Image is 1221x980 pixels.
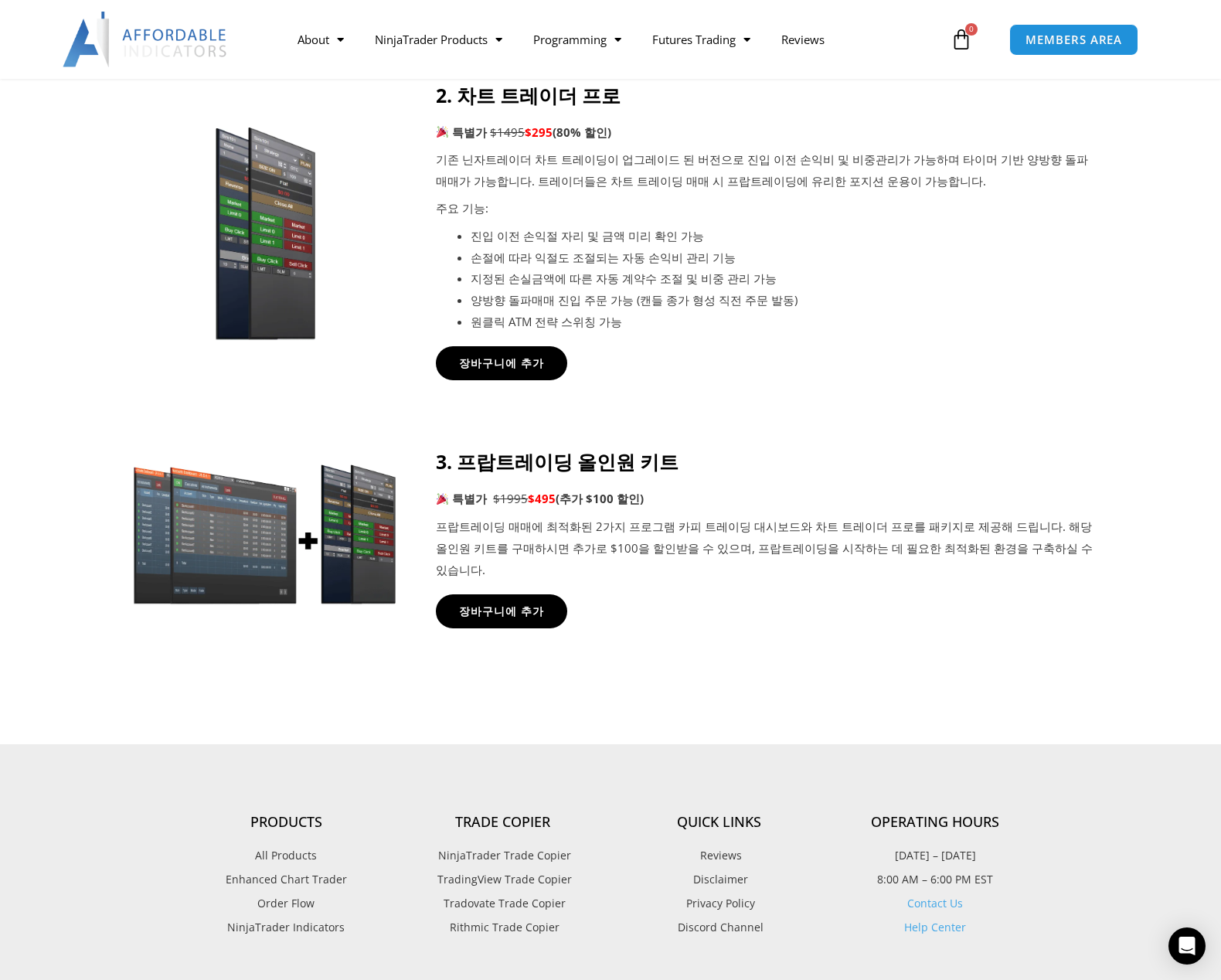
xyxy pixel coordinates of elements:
[128,457,397,606] img: Screenshot 2024-11-20 150226 | Affordable Indicators – NinjaTrader
[282,22,359,57] a: About
[394,846,610,866] a: NinjaTrader Trade Copier
[471,247,1093,269] li: 손절에 따라 익절도 조절되는 자동 손익비 관리 기능
[178,917,394,937] a: NinjaTrader Indicators
[394,814,610,831] h4: Trade Copier
[766,22,840,57] a: Reviews
[610,814,827,831] h4: Quick Links
[674,917,764,937] span: Discord Channel
[436,149,1093,192] p: 기존 닌자트레이더 차트 트레이딩이 업그레이드 된 버전으로 진입 이전 손익비 및 비중관리가 가능하며 타이머 기반 양방향 돌파매매가 가능합니다. 트레이더들은 차트 트레이딩 매매 ...
[610,893,827,914] a: Privacy Policy
[1025,34,1122,46] span: MEMBERS AREA
[452,491,487,506] strong: 특별가
[282,22,946,57] nav: Menu
[436,594,567,628] a: 장바구니에 추가
[440,893,566,914] span: Tradovate Trade Copier
[436,346,567,380] a: 장바구니에 추가
[459,358,544,369] span: 장바구니에 추가
[459,606,544,617] span: 장바구니에 추가
[471,311,1093,333] li: 원클릭 ATM 전략 스위칭 가능
[610,917,827,937] a: Discord Channel
[178,814,394,831] h4: Products
[518,22,637,57] a: Programming
[610,846,827,866] a: Reviews
[528,491,556,506] b: $495
[525,124,553,140] b: $295
[437,126,448,138] img: 🎉
[904,920,966,934] a: Help Center
[436,82,621,108] strong: 2. 차트 트레이더 프로
[446,917,559,937] span: Rithmic Trade Copier
[696,846,742,866] span: Reviews
[434,869,572,890] span: TradingView Trade Copier
[689,869,748,890] span: Disclaimer
[493,491,528,506] span: $1995
[471,290,1093,311] li: 양방향 돌파매매 진입 주문 가능 (캔들 종가 형성 직전 주문 발동)
[178,846,394,866] a: All Products
[227,917,345,937] span: NinjaTrader Indicators
[907,896,963,910] a: Contact Us
[434,846,571,866] span: NinjaTrader Trade Copier
[394,917,610,937] a: Rithmic Trade Copier
[255,846,317,866] span: All Products
[682,893,755,914] span: Privacy Policy
[490,124,525,140] span: $1495
[452,124,487,140] strong: 특별가
[1009,24,1138,56] a: MEMBERS AREA
[178,893,394,914] a: Order Flow
[178,869,394,890] a: Enhanced Chart Trader
[158,108,368,340] img: Screenshot 2024-11-20 145837 | Affordable Indicators – NinjaTrader
[436,198,1093,219] p: 주요 기능:
[359,22,518,57] a: NinjaTrader Products
[394,869,610,890] a: TradingView Trade Copier
[556,491,644,506] b: (추가 $100 할인)
[437,493,448,505] img: 🎉
[827,846,1043,866] p: [DATE] – [DATE]
[927,17,995,62] a: 0
[257,893,315,914] span: Order Flow
[1168,927,1206,965] div: Open Intercom Messenger
[637,22,766,57] a: Futures Trading
[610,869,827,890] a: Disclaimer
[471,226,1093,247] li: 진입 이전 손익절 자리 및 금액 미리 확인 가능
[436,448,679,475] strong: 3. 프랍트레이딩 올인원 키트
[436,516,1093,581] p: 프랍트레이딩 매매에 최적화된 2가지 프로그램 카피 트레이딩 대시보드와 차트 트레이더 프로를 패키지로 제공해 드립니다. 해당 올인원 키트를 구매하시면 추가로 $100을 할인받을...
[63,12,229,67] img: LogoAI | Affordable Indicators – NinjaTrader
[553,124,611,140] b: (80% 할인)
[394,893,610,914] a: Tradovate Trade Copier
[827,814,1043,831] h4: Operating Hours
[226,869,347,890] span: Enhanced Chart Trader
[827,869,1043,890] p: 8:00 AM – 6:00 PM EST
[471,268,1093,290] li: 지정된 손실금액에 따른 자동 계약수 조절 및 비중 관리 가능
[965,23,978,36] span: 0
